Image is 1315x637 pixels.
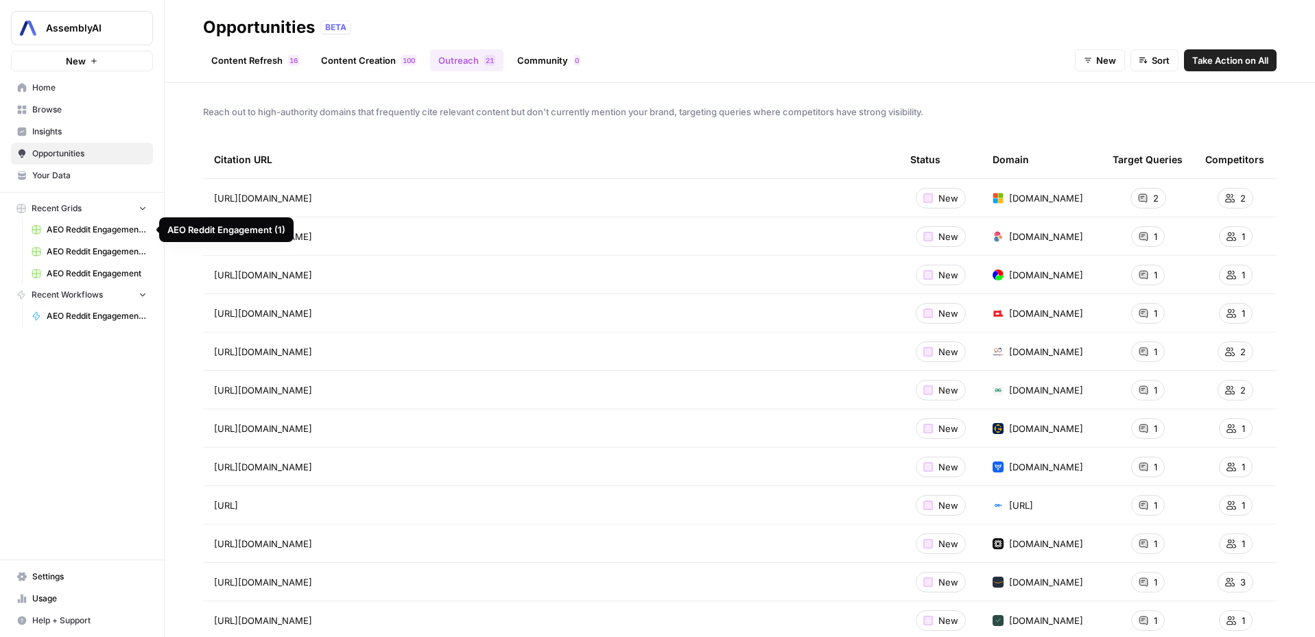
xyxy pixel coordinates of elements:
span: [URL] [1009,498,1033,512]
a: Home [11,77,153,99]
span: 2 [486,55,490,66]
div: Target Queries [1113,141,1183,178]
div: Domain [993,141,1029,178]
span: New [66,54,86,68]
span: Help + Support [32,614,147,627]
span: New [938,345,958,359]
span: 1 [1242,307,1245,320]
span: New [938,422,958,435]
button: Workspace: AssemblyAI [11,11,153,45]
span: 1 [1154,422,1157,435]
img: AssemblyAI Logo [16,16,40,40]
span: AssemblyAI [46,21,129,35]
a: Usage [11,588,153,610]
span: 1 [289,55,294,66]
a: Your Data [11,165,153,187]
span: Usage [32,592,147,605]
button: New [1075,49,1125,71]
span: Your Data [32,169,147,182]
span: 2 [1153,191,1159,205]
div: Competitors [1205,141,1264,178]
a: AEO Reddit Engagement (2) [25,241,153,263]
span: Settings [32,570,147,583]
span: [URL][DOMAIN_NAME] [214,268,312,282]
span: [DOMAIN_NAME] [1009,191,1083,205]
span: Take Action on All [1192,53,1268,67]
span: [URL][DOMAIN_NAME] [214,345,312,359]
button: Recent Workflows [11,285,153,305]
span: [DOMAIN_NAME] [1009,268,1083,282]
span: [URL][DOMAIN_NAME] [214,575,312,589]
span: AEO Reddit Engagement [47,267,147,280]
span: 1 [1154,537,1157,551]
div: BETA [320,21,351,34]
div: 16 [288,55,299,66]
a: Insights [11,121,153,143]
span: New [938,230,958,243]
span: 1 [1154,345,1157,359]
span: New [938,268,958,282]
span: [URL][DOMAIN_NAME] [214,191,312,205]
span: 1 [490,55,494,66]
span: New [938,498,958,512]
span: [DOMAIN_NAME] [1009,307,1083,320]
span: 1 [1154,575,1157,589]
div: 100 [401,55,416,66]
button: Sort [1130,49,1178,71]
span: New [938,191,958,205]
span: [DOMAIN_NAME] [1009,537,1083,551]
button: Help + Support [11,610,153,632]
span: 1 [1154,230,1157,243]
a: Content Creation100 [313,49,425,71]
img: 0zmsmd8l23e28xui3c21t5emd5er [993,461,1004,472]
span: 1 [403,55,407,66]
div: Citation URL [214,141,888,178]
span: 1 [1154,307,1157,320]
span: New [938,307,958,320]
span: [DOMAIN_NAME] [1009,230,1083,243]
span: [DOMAIN_NAME] [1009,575,1083,589]
span: Home [32,82,147,94]
span: AEO Reddit Engagement (1) [47,224,147,236]
img: 6ikv4y7u1o1jul6w0rcfqmtvk70v [993,500,1004,511]
a: AEO Reddit Engagement [25,263,153,285]
button: New [11,51,153,71]
span: New [938,537,958,551]
img: g3is170fiot5p952q0y3rbx2tdf7 [993,385,1004,396]
button: Take Action on All [1184,49,1277,71]
span: [URL][DOMAIN_NAME] [214,230,312,243]
div: Status [910,141,940,178]
span: Insights [32,125,147,138]
span: New [938,575,958,589]
button: Recent Grids [11,198,153,219]
span: 0 [407,55,411,66]
img: 8mjatu0qtioyiahmeuma39frnrjt [993,193,1004,204]
span: 1 [1154,614,1157,627]
span: [URL][DOMAIN_NAME] [214,460,312,474]
span: [URL][DOMAIN_NAME] [214,383,312,397]
span: AEO Reddit Engagement - Fork [47,310,147,322]
span: [URL][DOMAIN_NAME] [214,422,312,435]
span: 2 [1240,383,1246,397]
div: 0 [573,55,580,66]
span: New [938,383,958,397]
span: 6 [294,55,298,66]
span: [DOMAIN_NAME] [1009,460,1083,474]
span: 1 [1242,460,1245,474]
img: fvd0qbawx43hj5o0oskjme6qf1p9 [993,538,1004,549]
span: [DOMAIN_NAME] [1009,383,1083,397]
a: Settings [11,566,153,588]
span: New [1096,53,1116,67]
a: Community0 [509,49,589,71]
a: AEO Reddit Engagement - Fork [25,305,153,327]
a: Browse [11,99,153,121]
span: 1 [1154,498,1157,512]
a: Content Refresh16 [203,49,307,71]
div: 21 [484,55,495,66]
span: 1 [1242,230,1245,243]
span: 2 [1240,345,1246,359]
span: Recent Grids [32,202,82,215]
span: 1 [1242,422,1245,435]
div: Opportunities [203,16,315,38]
span: [DOMAIN_NAME] [1009,422,1083,435]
